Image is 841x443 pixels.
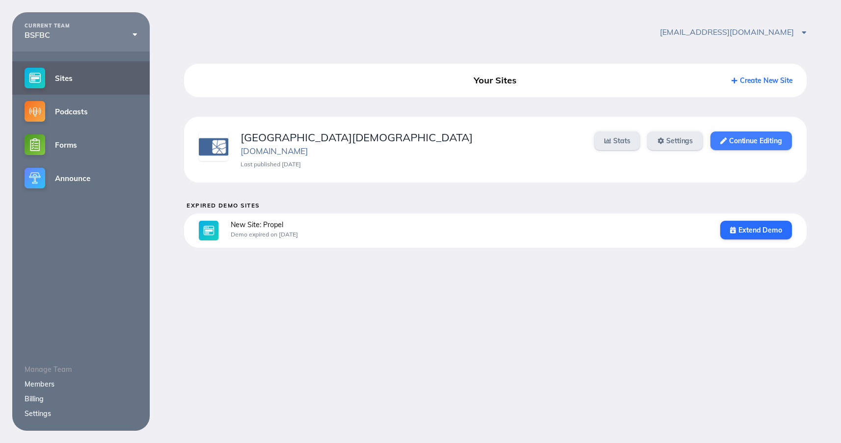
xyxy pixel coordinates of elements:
a: Stats [595,131,640,150]
span: Manage Team [25,365,72,374]
img: podcasts-small@2x.png [25,101,45,122]
a: Billing [25,394,44,403]
h5: Expired Demo Sites [187,202,806,208]
a: Extend Demo [720,221,791,239]
div: CURRENT TEAM [25,23,137,29]
a: Forms [12,128,150,161]
a: Podcasts [12,95,150,128]
a: Create New Site [732,76,793,85]
a: Settings [648,131,703,150]
div: Last published [DATE] [241,161,582,168]
div: Demo expired on [DATE] [231,231,708,238]
span: [EMAIL_ADDRESS][DOMAIN_NAME] [660,27,806,37]
img: sites-large@2x.jpg [199,221,218,240]
a: Continue Editing [710,131,791,150]
a: Members [25,380,54,389]
img: forms-small@2x.png [25,134,45,155]
a: Sites [12,61,150,95]
a: Announce [12,161,150,195]
div: Your Sites [396,72,595,89]
div: New Site: Propel [231,221,708,229]
img: yq5zxkx1cggc1jet.png [199,131,228,161]
div: [GEOGRAPHIC_DATA][DEMOGRAPHIC_DATA] [241,131,582,144]
img: announce-small@2x.png [25,168,45,188]
div: BSFBC [25,30,137,39]
img: sites-small@2x.png [25,68,45,88]
a: [DOMAIN_NAME] [241,146,308,156]
a: Settings [25,409,51,418]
